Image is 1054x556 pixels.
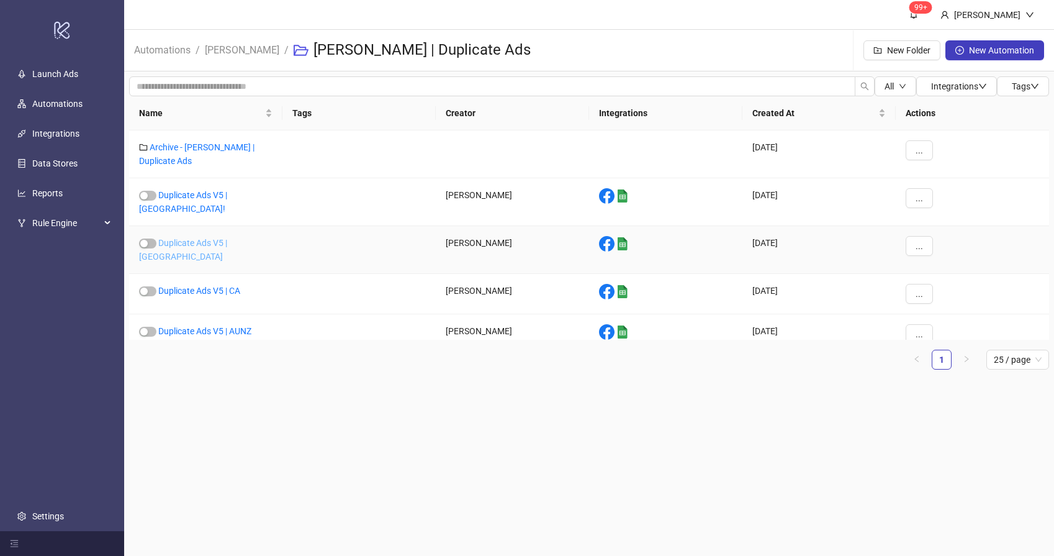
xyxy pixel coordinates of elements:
th: Tags [282,96,436,130]
span: down [978,82,987,91]
a: Duplicate Ads V5 | [GEOGRAPHIC_DATA]! [139,190,227,214]
button: right [957,350,976,370]
button: Alldown [875,76,916,96]
a: 1 [932,350,951,369]
div: [PERSON_NAME] [949,8,1025,22]
div: [DATE] [742,314,896,355]
span: New Folder [887,45,930,55]
a: Duplicate Ads V5 | CA [158,286,240,296]
th: Name [129,96,282,130]
span: left [913,355,921,363]
span: down [1030,82,1039,91]
li: 1 [932,350,952,370]
h3: [PERSON_NAME] | Duplicate Ads [313,40,531,60]
div: [DATE] [742,226,896,274]
a: Settings [32,511,64,521]
button: ... [906,140,933,160]
button: Integrationsdown [916,76,997,96]
li: Next Page [957,350,976,370]
a: Integrations [32,129,79,139]
span: New Automation [969,45,1034,55]
span: All [885,81,894,91]
th: Created At [742,96,896,130]
a: Data Stores [32,158,78,168]
span: search [860,82,869,91]
li: Previous Page [907,350,927,370]
sup: 1575 [909,1,932,14]
div: Page Size [986,350,1049,370]
span: down [899,83,906,90]
div: [PERSON_NAME] [436,274,589,314]
a: Duplicate Ads V5 | AUNZ [158,326,251,336]
span: user [940,11,949,19]
span: down [1025,11,1034,19]
span: right [963,355,970,363]
li: / [284,30,289,70]
a: Duplicate Ads V5 | [GEOGRAPHIC_DATA] [139,238,227,262]
button: New Folder [863,40,940,60]
div: [DATE] [742,274,896,314]
a: [PERSON_NAME] [202,42,282,56]
a: Launch Ads [32,69,78,79]
span: folder [139,143,148,152]
div: [DATE] [742,130,896,178]
a: Reports [32,188,63,198]
span: fork [17,219,26,227]
span: ... [916,145,923,155]
a: Automations [132,42,193,56]
a: Automations [32,99,83,109]
button: New Automation [945,40,1044,60]
span: folder-open [294,43,309,58]
span: Rule Engine [32,211,101,235]
span: Created At [752,106,876,120]
button: ... [906,236,933,256]
span: plus-circle [955,46,964,55]
span: Tags [1012,81,1039,91]
li: / [196,30,200,70]
span: folder-add [873,46,882,55]
button: Tagsdown [997,76,1049,96]
span: menu-fold [10,539,19,548]
th: Creator [436,96,589,130]
div: [PERSON_NAME] [436,178,589,226]
a: Archive - [PERSON_NAME] | Duplicate Ads [139,142,254,166]
button: ... [906,324,933,344]
button: left [907,350,927,370]
span: ... [916,289,923,299]
span: bell [909,10,918,19]
span: ... [916,193,923,203]
span: Name [139,106,263,120]
span: ... [916,241,923,251]
span: ... [916,329,923,339]
th: Actions [896,96,1049,130]
div: [PERSON_NAME] [436,314,589,355]
span: 25 / page [994,350,1042,369]
th: Integrations [589,96,742,130]
button: ... [906,284,933,304]
button: ... [906,188,933,208]
div: [PERSON_NAME] [436,226,589,274]
span: Integrations [931,81,987,91]
div: [DATE] [742,178,896,226]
